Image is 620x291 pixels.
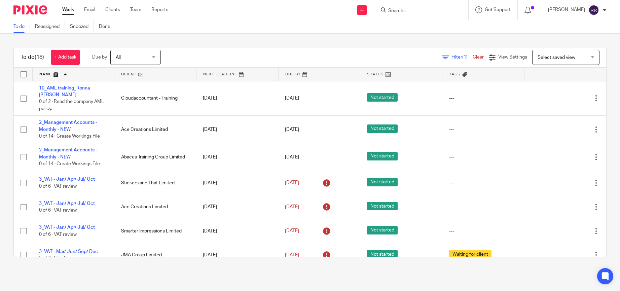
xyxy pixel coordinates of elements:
[367,226,398,234] span: Not started
[285,229,299,233] span: [DATE]
[588,5,599,15] img: svg%3E
[105,6,120,13] a: Clients
[39,86,90,97] a: 10_AML training_Ronna [PERSON_NAME]
[285,127,299,132] span: [DATE]
[449,72,461,76] span: Tags
[39,184,77,189] span: 0 of 6 · VAT review
[39,232,77,237] span: 0 of 6 · VAT review
[39,134,100,139] span: 0 of 14 · Create Workings File
[114,219,196,243] td: Smarter Impressions Limited
[114,243,196,267] td: JMA Group Limited
[114,195,196,219] td: Ace Creations Limited
[116,55,121,60] span: All
[39,208,77,213] span: 0 of 6 · VAT review
[196,81,278,116] td: [DATE]
[367,93,398,102] span: Not started
[367,178,398,186] span: Not started
[13,5,47,14] img: Pixie
[538,55,575,60] span: Select saved view
[196,143,278,171] td: [DATE]
[39,161,100,166] span: 0 of 14 · Create Workings File
[130,6,141,13] a: Team
[473,55,484,60] a: Clear
[99,20,115,33] a: Done
[388,8,448,14] input: Search
[548,6,585,13] p: [PERSON_NAME]
[449,204,518,210] div: ---
[39,177,95,182] a: 3_VAT - Jan/ Apr/ Jul/ Oct
[39,225,95,230] a: 3_VAT - Jan/ Apr/ Jul/ Oct
[367,202,398,210] span: Not started
[498,55,527,60] span: View Settings
[285,253,299,257] span: [DATE]
[39,201,95,206] a: 3_VAT - Jan/ Apr/ Jul/ Oct
[285,96,299,101] span: [DATE]
[114,116,196,143] td: Ace Creations Limited
[196,116,278,143] td: [DATE]
[39,256,83,261] span: 5 of 6 · File the return
[21,54,44,61] h1: To do
[367,152,398,160] span: Not started
[449,228,518,234] div: ---
[449,250,491,258] span: Waiting for client
[285,205,299,209] span: [DATE]
[485,7,511,12] span: Get Support
[196,219,278,243] td: [DATE]
[451,55,473,60] span: Filter
[39,148,97,159] a: 2_Management Accounts - Monthly - NEW
[39,249,98,254] a: 3_VAT - Mar/ Jun/ Sep/ Dec
[114,171,196,195] td: Stickers and That Limited
[196,195,278,219] td: [DATE]
[13,20,30,33] a: To do
[151,6,168,13] a: Reports
[35,54,44,60] span: (18)
[449,180,518,186] div: ---
[462,55,468,60] span: (1)
[35,20,65,33] a: Reassigned
[39,99,104,111] span: 0 of 2 · Read the company AML policy.
[449,154,518,160] div: ---
[367,250,398,258] span: Not started
[285,155,299,159] span: [DATE]
[285,181,299,185] span: [DATE]
[114,143,196,171] td: Abacus Training Group Limited
[449,126,518,133] div: ---
[92,54,107,61] p: Due by
[51,50,80,65] a: + Add task
[367,124,398,133] span: Not started
[114,81,196,116] td: Cloudaccountant - Training
[70,20,94,33] a: Snoozed
[196,243,278,267] td: [DATE]
[39,120,97,132] a: 2_Management Accounts - Monthly - NEW
[449,95,518,102] div: ---
[84,6,95,13] a: Email
[196,171,278,195] td: [DATE]
[62,6,74,13] a: Work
